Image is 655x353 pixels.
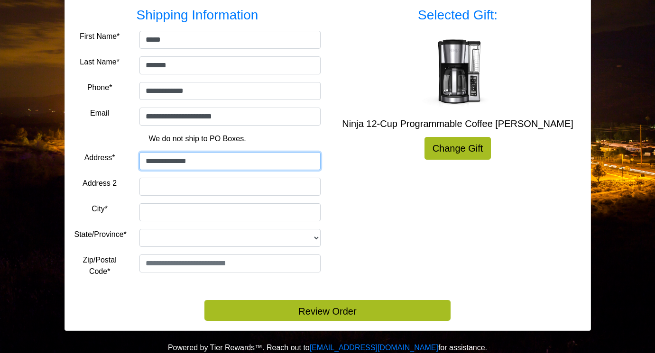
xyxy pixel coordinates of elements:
[83,178,117,189] label: Address 2
[80,56,120,68] label: Last Name*
[335,7,581,23] h3: Selected Gift:
[204,300,451,321] button: Review Order
[168,344,487,352] span: Powered by Tier Rewards™. Reach out to for assistance.
[92,203,108,215] label: City*
[335,118,581,129] h5: Ninja 12-Cup Programmable Coffee [PERSON_NAME]
[80,31,120,42] label: First Name*
[87,82,112,93] label: Phone*
[90,108,109,119] label: Email
[74,7,321,23] h3: Shipping Information
[82,133,314,145] p: We do not ship to PO Boxes.
[84,152,115,163] label: Address*
[74,254,125,277] label: Zip/Postal Code*
[310,344,438,352] a: [EMAIL_ADDRESS][DOMAIN_NAME]
[74,229,127,240] label: State/Province*
[420,35,496,110] img: Ninja 12-Cup Programmable Coffee Brewer
[424,137,491,160] a: Change Gift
